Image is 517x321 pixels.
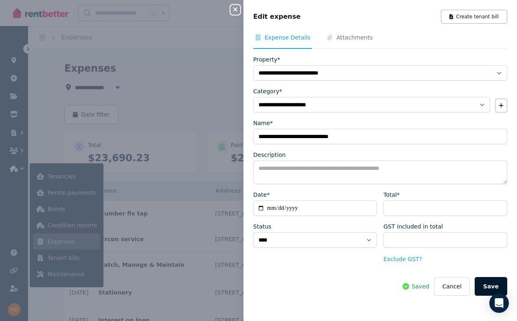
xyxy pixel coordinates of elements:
[253,12,300,22] span: Edit expense
[383,255,422,263] button: Exclude GST?
[253,151,286,159] label: Description
[265,33,310,42] span: Expense Details
[489,293,509,313] div: Open Intercom Messenger
[253,33,507,49] nav: Tabs
[434,277,469,296] button: Cancel
[475,277,507,296] button: Save
[253,191,269,199] label: Date*
[253,55,280,64] label: Property*
[383,222,443,231] label: GST included in total
[336,33,372,42] span: Attachments
[253,87,282,95] label: Category*
[383,191,400,199] label: Total*
[253,222,272,231] label: Status
[441,10,507,24] button: Create tenant bill
[412,282,429,290] span: Saved
[253,119,273,127] label: Name*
